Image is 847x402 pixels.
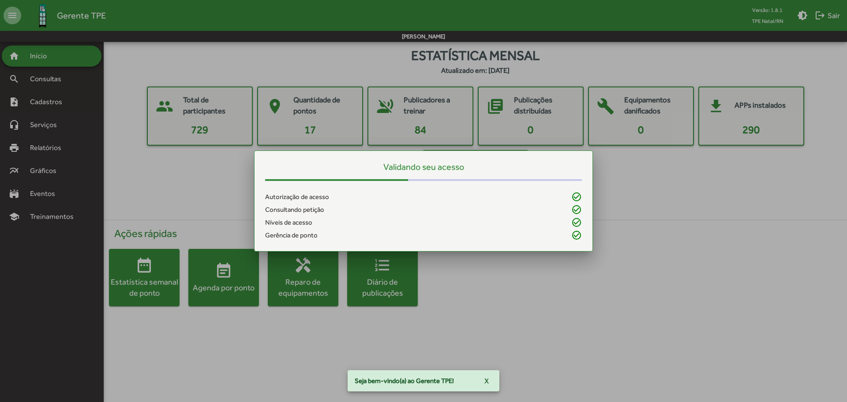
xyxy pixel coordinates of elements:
[265,230,318,240] span: Gerência de ponto
[477,373,496,389] button: X
[571,230,582,240] mat-icon: check_circle_outline
[355,376,454,385] span: Seja bem-vindo(a) ao Gerente TPE!
[265,162,582,172] h5: Validando seu acesso
[265,192,329,202] span: Autorização de acesso
[265,205,324,215] span: Consultando petição
[484,373,489,389] span: X
[571,217,582,228] mat-icon: check_circle_outline
[571,192,582,202] mat-icon: check_circle_outline
[265,218,312,228] span: Níveis de acesso
[571,204,582,215] mat-icon: check_circle_outline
